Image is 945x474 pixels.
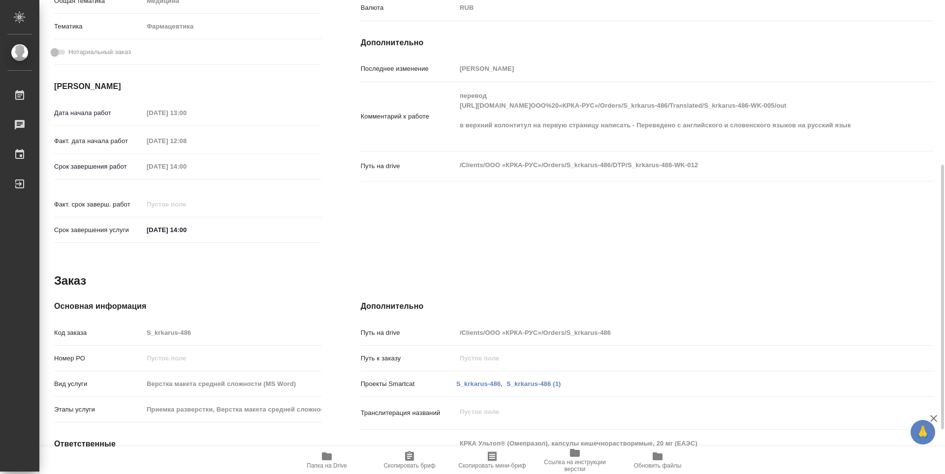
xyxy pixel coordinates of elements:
p: Срок завершения услуги [54,225,143,235]
p: Дата начала работ [54,108,143,118]
span: Ссылка на инструкции верстки [539,459,610,473]
input: Пустое поле [456,61,886,76]
p: Факт. срок заверш. работ [54,200,143,209]
p: Срок завершения работ [54,162,143,172]
h2: Заказ [54,273,86,289]
input: Пустое поле [143,106,229,120]
input: Пустое поле [143,159,229,174]
button: Обновить файлы [616,446,699,474]
p: Валюта [361,3,456,13]
p: Номер РО [54,354,143,363]
input: Пустое поле [143,377,321,391]
input: Пустое поле [143,134,229,148]
p: Транслитерация названий [361,408,456,418]
span: Скопировать мини-бриф [458,462,526,469]
span: Обновить файлы [634,462,682,469]
button: Ссылка на инструкции верстки [534,446,616,474]
input: Пустое поле [143,402,321,416]
button: 🙏 [911,420,935,444]
h4: [PERSON_NAME] [54,81,321,92]
h4: Дополнительно [361,300,934,312]
p: Проекты Smartcat [361,379,456,389]
h4: Основная информация [54,300,321,312]
div: Фармацевтика [143,18,321,35]
h4: Ответственные [54,438,321,450]
h4: Дополнительно [361,37,934,49]
textarea: /Clients/ООО «КРКА-РУС»/Orders/S_krkarus-486/DTP/S_krkarus-486-WK-012 [456,157,886,174]
button: Скопировать бриф [368,446,451,474]
p: Этапы услуги [54,405,143,415]
span: Папка на Drive [307,462,347,469]
input: Пустое поле [456,326,886,340]
textarea: КРКА Ультоп® (Омепразол), капсулы кишечнорастворимые, 20 мг (ЕАЭС) перевод с англ и словенского [456,435,886,462]
p: Комментарий к заказу [361,444,456,454]
p: Вид услуги [54,379,143,389]
button: Папка на Drive [285,446,368,474]
input: Пустое поле [143,197,229,211]
a: S_krkarus-486 (1) [506,380,561,387]
textarea: перевод [URL][DOMAIN_NAME]ООО%20«КРКА-РУС»/Orders/S_krkarus-486/Translated/S_krkarus-486-WK-005/o... [456,88,886,144]
p: Факт. дата начала работ [54,136,143,146]
p: Код заказа [54,328,143,338]
p: Последнее изменение [361,64,456,74]
p: Путь на drive [361,161,456,171]
input: Пустое поле [456,351,886,365]
button: Скопировать мини-бриф [451,446,534,474]
span: Нотариальный заказ [68,47,131,57]
p: Путь к заказу [361,354,456,363]
input: Пустое поле [143,351,321,365]
input: ✎ Введи что-нибудь [143,223,229,237]
p: Тематика [54,22,143,31]
span: 🙏 [914,422,931,443]
input: Пустое поле [143,326,321,340]
p: Путь на drive [361,328,456,338]
span: Скопировать бриф [383,462,435,469]
p: Комментарий к работе [361,112,456,121]
a: S_krkarus-486, [456,380,503,387]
